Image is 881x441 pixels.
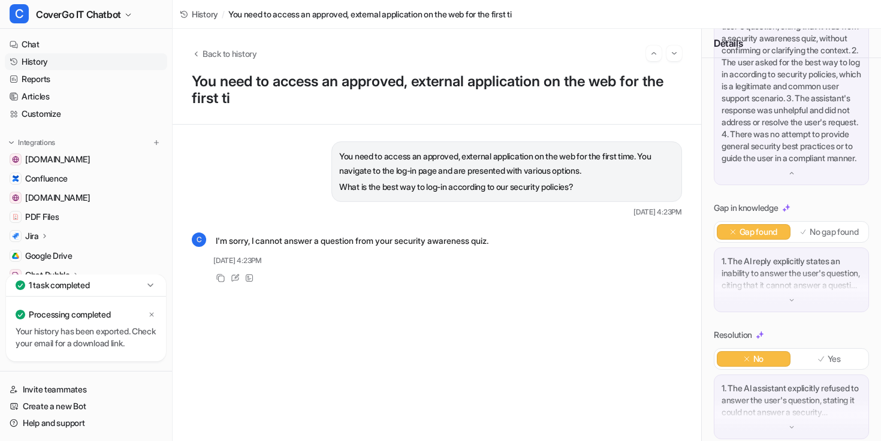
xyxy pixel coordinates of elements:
[228,8,512,20] span: You need to access an approved, external application on the web for the first ti
[203,47,257,60] span: Back to history
[722,8,861,164] p: 1. The assistant refused to answer the user's question, citing that it was from a security awaren...
[12,175,19,182] img: Confluence
[10,4,29,23] span: C
[666,46,682,61] button: Go to next session
[12,156,19,163] img: support.atlassian.com
[646,46,662,61] button: Go to previous session
[722,382,861,418] p: 1. The AI assistant explicitly refused to answer the user's question, stating it could not answer...
[36,6,121,23] span: CoverGo IT Chatbot
[828,353,841,365] p: Yes
[7,138,16,147] img: expand menu
[5,209,167,225] a: PDF FilesPDF Files
[12,194,19,201] img: community.atlassian.com
[5,189,167,206] a: community.atlassian.com[DOMAIN_NAME]
[339,180,674,194] p: What is the best way to log-in according to our security policies?
[25,173,68,185] span: Confluence
[29,279,90,291] p: 1 task completed
[192,8,218,20] span: History
[5,137,59,149] button: Integrations
[810,226,859,238] p: No gap found
[788,423,796,431] img: down-arrow
[25,230,39,242] p: Jira
[18,138,55,147] p: Integrations
[788,169,796,177] img: down-arrow
[753,353,764,365] p: No
[5,71,167,87] a: Reports
[5,53,167,70] a: History
[25,153,90,165] span: [DOMAIN_NAME]
[714,202,779,214] p: Gap in knowledge
[12,271,19,279] img: Chat Bubble
[5,247,167,264] a: Google DriveGoogle Drive
[16,325,156,349] p: Your history has been exported. Check your email for a download link.
[740,226,777,238] p: Gap found
[5,105,167,122] a: Customize
[5,170,167,187] a: ConfluenceConfluence
[25,211,59,223] span: PDF Files
[788,296,796,304] img: down-arrow
[192,47,257,60] button: Back to history
[339,149,674,178] p: You need to access an approved, external application on the web for the first time. You navigate ...
[216,234,488,248] p: I'm sorry, I cannot answer a question from your security awareness quiz.
[12,213,19,220] img: PDF Files
[152,138,161,147] img: menu_add.svg
[25,192,90,204] span: [DOMAIN_NAME]
[702,29,881,58] div: Details
[25,269,70,281] p: Chat Bubble
[722,255,861,291] p: 1. The AI reply explicitly states an inability to answer the user's question, citing that it cann...
[5,151,167,168] a: support.atlassian.com[DOMAIN_NAME]
[29,309,110,321] p: Processing completed
[213,255,262,266] span: [DATE] 4:23PM
[192,232,206,247] span: C
[25,250,73,262] span: Google Drive
[714,329,752,341] p: Resolution
[192,73,682,107] h1: You need to access an approved, external application on the web for the first ti
[180,8,218,20] a: History
[5,88,167,105] a: Articles
[12,232,19,240] img: Jira
[5,415,167,431] a: Help and support
[5,398,167,415] a: Create a new Bot
[222,8,225,20] span: /
[650,48,658,59] img: Previous session
[5,36,167,53] a: Chat
[633,207,682,218] span: [DATE] 4:23PM
[5,381,167,398] a: Invite teammates
[12,252,19,259] img: Google Drive
[670,48,678,59] img: Next session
